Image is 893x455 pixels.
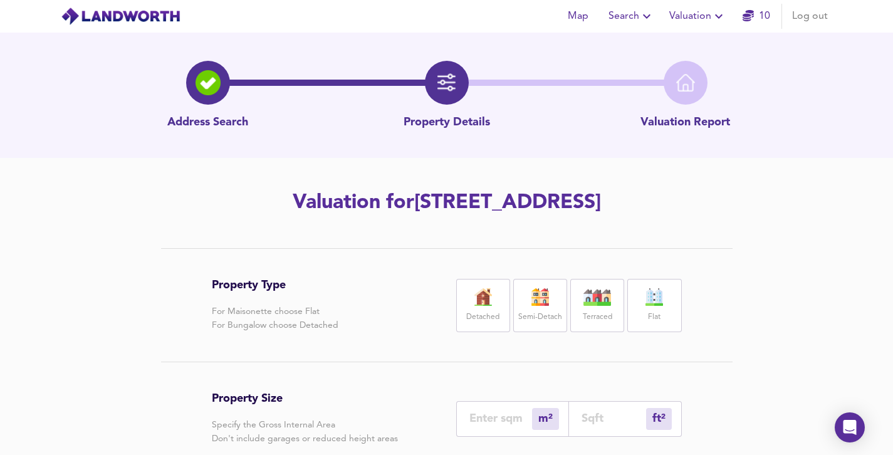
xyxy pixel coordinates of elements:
[404,115,490,131] p: Property Details
[518,310,562,325] label: Semi-Detach
[743,8,770,25] a: 10
[558,4,598,29] button: Map
[664,4,731,29] button: Valuation
[212,278,338,292] h3: Property Type
[676,73,695,92] img: home-icon
[736,4,776,29] button: 10
[212,392,398,405] h3: Property Size
[648,310,661,325] label: Flat
[467,288,499,306] img: house-icon
[640,115,730,131] p: Valuation Report
[646,408,672,430] div: m²
[608,8,654,25] span: Search
[525,288,556,306] img: house-icon
[563,8,593,25] span: Map
[437,73,456,92] img: filter-icon
[603,4,659,29] button: Search
[212,305,338,332] p: For Maisonette choose Flat For Bungalow choose Detached
[513,279,567,332] div: Semi-Detach
[92,189,802,217] h2: Valuation for [STREET_ADDRESS]
[639,288,670,306] img: flat-icon
[167,115,248,131] p: Address Search
[532,408,559,430] div: m²
[466,310,499,325] label: Detached
[456,279,510,332] div: Detached
[212,418,398,446] p: Specify the Gross Internal Area Don't include garages or reduced height areas
[787,4,833,29] button: Log out
[627,279,681,332] div: Flat
[196,70,221,95] img: search-icon
[61,7,180,26] img: logo
[669,8,726,25] span: Valuation
[570,279,624,332] div: Terraced
[583,310,612,325] label: Terraced
[582,288,613,306] img: house-icon
[469,412,532,425] input: Enter sqm
[835,412,865,442] div: Open Intercom Messenger
[582,412,646,425] input: Sqft
[792,8,828,25] span: Log out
